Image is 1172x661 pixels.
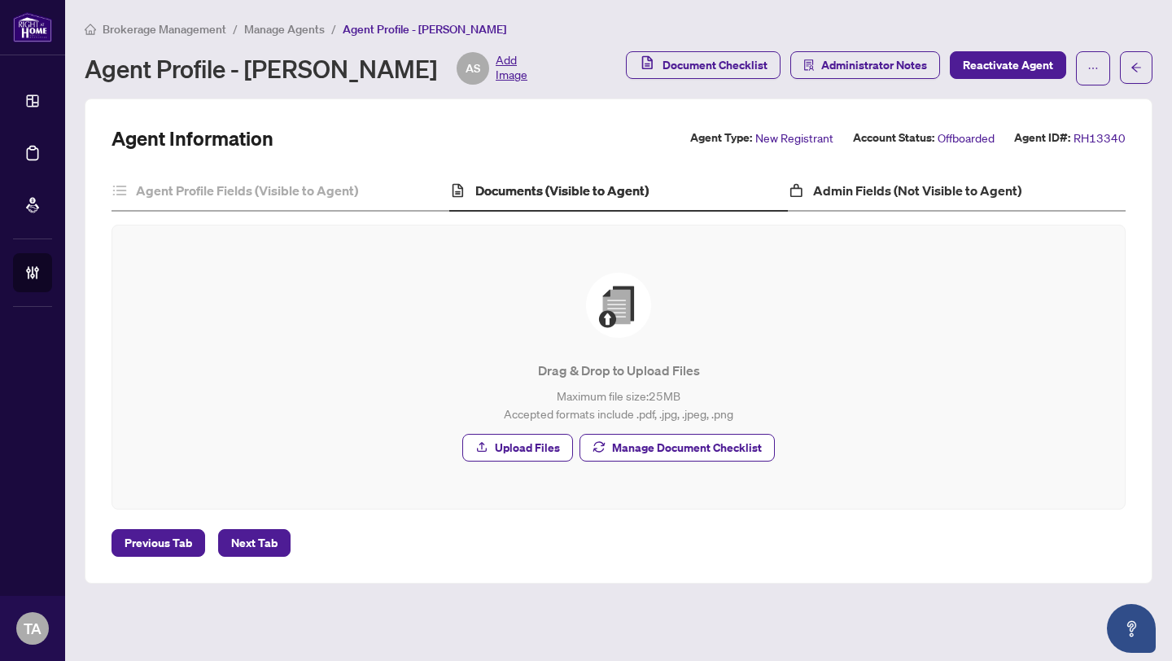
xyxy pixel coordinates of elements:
[231,530,278,556] span: Next Tab
[343,22,506,37] span: Agent Profile - [PERSON_NAME]
[938,129,995,147] span: Offboarded
[663,52,767,78] span: Document Checklist
[579,434,775,462] button: Manage Document Checklist
[821,52,927,78] span: Administrator Notes
[462,434,573,462] button: Upload Files
[475,181,649,200] h4: Documents (Visible to Agent)
[1130,62,1142,73] span: arrow-left
[690,129,752,147] label: Agent Type:
[963,52,1053,78] span: Reactivate Agent
[1087,63,1099,74] span: ellipsis
[218,529,291,557] button: Next Tab
[1074,129,1126,147] span: RH13340
[1014,129,1070,147] label: Agent ID#:
[112,529,205,557] button: Previous Tab
[586,273,651,338] img: File Upload
[853,129,934,147] label: Account Status:
[466,59,480,77] span: AS
[612,435,762,461] span: Manage Document Checklist
[755,129,833,147] span: New Registrant
[244,22,325,37] span: Manage Agents
[495,435,560,461] span: Upload Files
[145,387,1092,422] p: Maximum file size: 25 MB Accepted formats include .pdf, .jpg, .jpeg, .png
[1107,604,1156,653] button: Open asap
[813,181,1021,200] h4: Admin Fields (Not Visible to Agent)
[496,52,527,85] span: Add Image
[24,617,42,640] span: TA
[803,59,815,71] span: solution
[132,245,1105,489] span: File UploadDrag & Drop to Upload FilesMaximum file size:25MBAccepted formats include .pdf, .jpg, ...
[950,51,1066,79] button: Reactivate Agent
[331,20,336,38] li: /
[790,51,940,79] button: Administrator Notes
[125,530,192,556] span: Previous Tab
[626,51,781,79] button: Document Checklist
[85,52,527,85] div: Agent Profile - [PERSON_NAME]
[145,361,1092,380] p: Drag & Drop to Upload Files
